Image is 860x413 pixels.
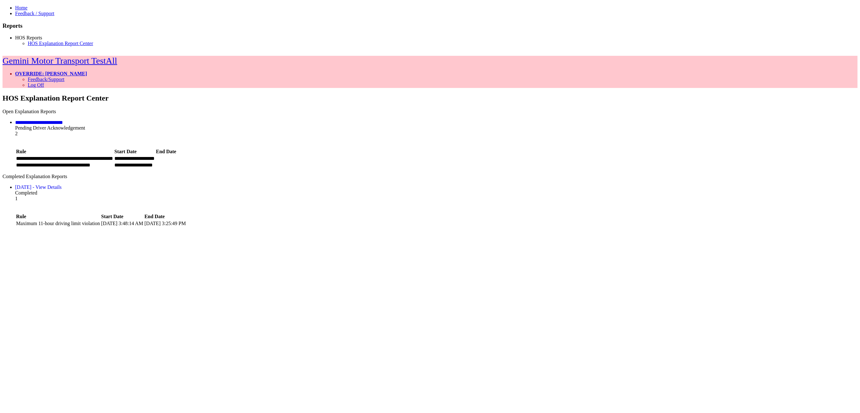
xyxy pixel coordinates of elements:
[156,148,176,155] th: End Date
[15,11,54,16] a: Feedback / Support
[15,5,27,10] a: Home
[114,148,155,155] th: Start Date
[15,196,857,201] div: 1
[3,56,117,66] a: Gemini Motor Transport TestAll
[3,174,857,179] div: Completed Explanation Reports
[28,77,64,82] a: Feedback/Support
[101,213,143,220] th: Start Date
[15,35,42,40] a: HOS Reports
[28,82,44,88] a: Log Off
[15,125,85,131] span: Pending Driver Acknowledgement
[15,131,857,137] div: 2
[16,148,113,155] th: Rule
[15,71,87,76] a: OVERRIDE: [PERSON_NAME]
[3,94,857,102] h2: HOS Explanation Report Center
[3,109,857,114] div: Open Explanation Reports
[3,22,857,29] h3: Reports
[15,190,37,195] span: Completed
[28,41,93,46] a: HOS Explanation Report Center
[16,213,100,220] th: Rule
[15,184,62,190] a: [DATE] - View Details
[144,221,186,226] div: [DATE] 3:25:49 PM
[144,213,186,220] th: End Date
[16,220,100,227] td: Maximum 11-hour driving limit violation
[101,220,143,227] td: [DATE] 3:48:14 AM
